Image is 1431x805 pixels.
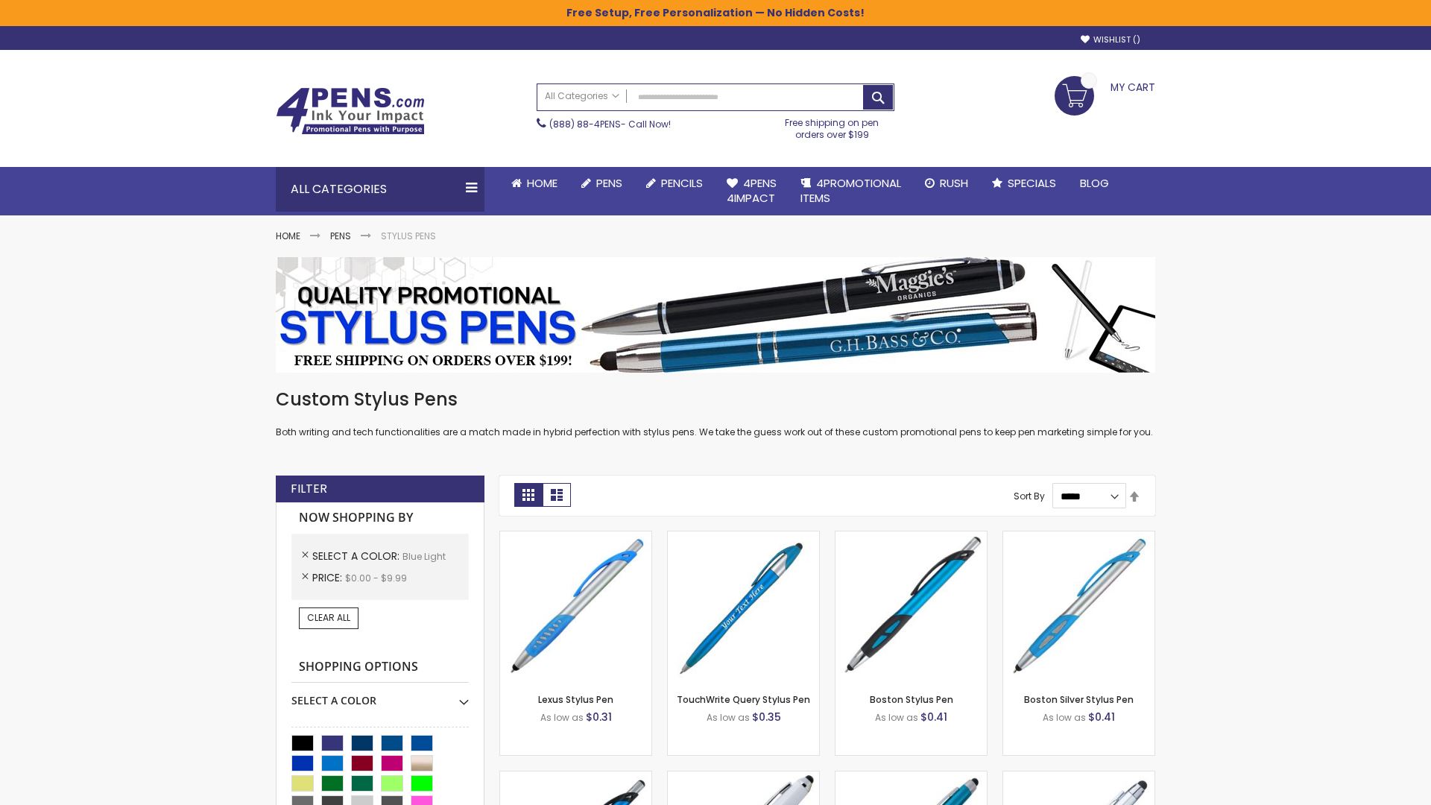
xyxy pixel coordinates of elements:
[1003,531,1154,683] img: Boston Silver Stylus Pen-Blue - Light
[330,230,351,242] a: Pens
[312,570,345,585] span: Price
[715,167,789,215] a: 4Pens4impact
[307,611,350,624] span: Clear All
[1043,711,1086,724] span: As low as
[276,230,300,242] a: Home
[727,175,777,206] span: 4Pens 4impact
[1088,710,1115,724] span: $0.41
[980,167,1068,200] a: Specials
[381,230,436,242] strong: Stylus Pens
[276,388,1155,439] div: Both writing and tech functionalities are a match made in hybrid perfection with stylus pens. We ...
[402,550,446,563] span: Blue Light
[940,175,968,191] span: Rush
[835,531,987,683] img: Boston Stylus Pen-Blue - Light
[1003,531,1154,543] a: Boston Silver Stylus Pen-Blue - Light
[800,175,901,206] span: 4PROMOTIONAL ITEMS
[870,693,953,706] a: Boston Stylus Pen
[538,693,613,706] a: Lexus Stylus Pen
[276,87,425,135] img: 4Pens Custom Pens and Promotional Products
[1080,175,1109,191] span: Blog
[345,572,407,584] span: $0.00 - $9.99
[569,167,634,200] a: Pens
[527,175,557,191] span: Home
[770,111,895,141] div: Free shipping on pen orders over $199
[677,693,810,706] a: TouchWrite Query Stylus Pen
[1081,34,1140,45] a: Wishlist
[1003,771,1154,783] a: Silver Cool Grip Stylus Pen-Blue - Light
[1014,490,1045,502] label: Sort By
[920,710,947,724] span: $0.41
[1008,175,1056,191] span: Specials
[514,483,543,507] strong: Grid
[875,711,918,724] span: As low as
[634,167,715,200] a: Pencils
[586,710,612,724] span: $0.31
[835,771,987,783] a: Lory Metallic Stylus Pen-Blue - Light
[913,167,980,200] a: Rush
[668,531,819,683] img: TouchWrite Query Stylus Pen-Blue Light
[835,531,987,543] a: Boston Stylus Pen-Blue - Light
[500,531,651,543] a: Lexus Stylus Pen-Blue - Light
[549,118,621,130] a: (888) 88-4PENS
[500,531,651,683] img: Lexus Stylus Pen-Blue - Light
[499,167,569,200] a: Home
[276,257,1155,373] img: Stylus Pens
[545,90,619,102] span: All Categories
[276,388,1155,411] h1: Custom Stylus Pens
[789,167,913,215] a: 4PROMOTIONALITEMS
[549,118,671,130] span: - Call Now!
[1068,167,1121,200] a: Blog
[668,531,819,543] a: TouchWrite Query Stylus Pen-Blue Light
[707,711,750,724] span: As low as
[291,651,469,684] strong: Shopping Options
[668,771,819,783] a: Kimberly Logo Stylus Pens-LT-Blue
[299,607,358,628] a: Clear All
[1024,693,1134,706] a: Boston Silver Stylus Pen
[540,711,584,724] span: As low as
[500,771,651,783] a: Lexus Metallic Stylus Pen-Blue - Light
[537,84,627,109] a: All Categories
[291,502,469,534] strong: Now Shopping by
[291,683,469,708] div: Select A Color
[291,481,327,497] strong: Filter
[312,549,402,563] span: Select A Color
[752,710,781,724] span: $0.35
[276,167,484,212] div: All Categories
[596,175,622,191] span: Pens
[661,175,703,191] span: Pencils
